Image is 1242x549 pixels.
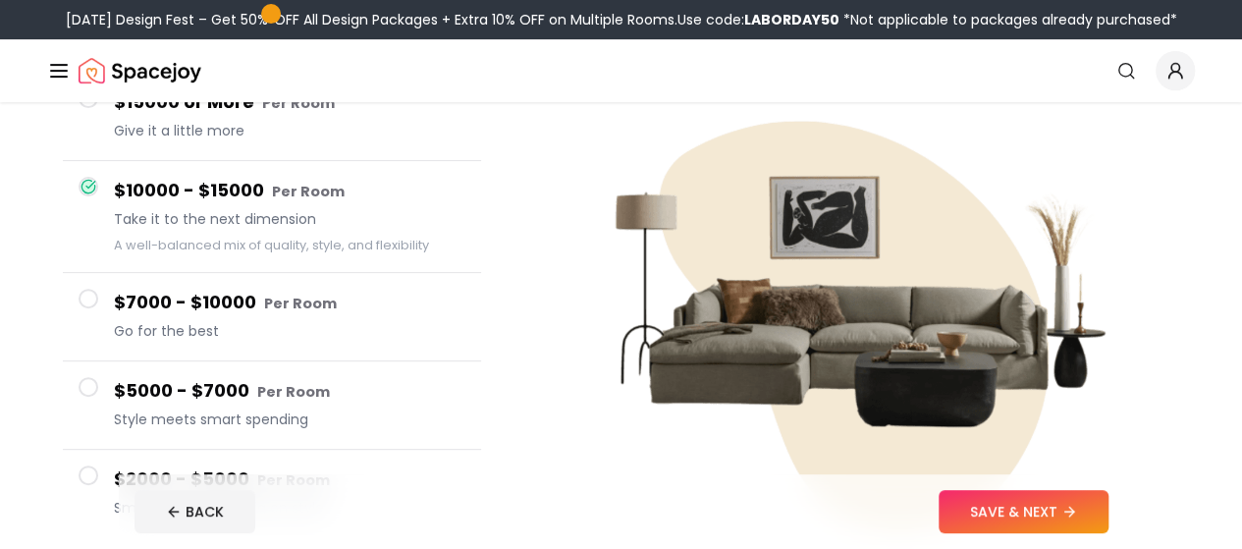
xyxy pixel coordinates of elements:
small: Per Room [257,382,330,402]
h4: $10000 - $15000 [114,177,465,205]
button: $10000 - $15000 Per RoomTake it to the next dimensionA well-balanced mix of quality, style, and f... [63,161,481,273]
span: Style meets smart spending [114,410,465,429]
button: $7000 - $10000 Per RoomGo for the best [63,273,481,361]
span: Give it a little more [114,121,465,140]
span: Use code: [677,10,839,29]
small: A well-balanced mix of quality, style, and flexibility [114,237,429,253]
span: Take it to the next dimension [114,209,465,229]
img: Spacejoy Logo [79,51,201,90]
small: Per Room [264,294,337,313]
nav: Global [47,39,1195,102]
button: $2000 - $5000 Per RoomSmall on numbers, big on style [63,450,481,537]
small: Per Room [257,470,330,490]
button: SAVE & NEXT [939,490,1108,533]
span: *Not applicable to packages already purchased* [839,10,1177,29]
h4: $15000 or More [114,88,465,117]
h4: $7000 - $10000 [114,289,465,317]
a: Spacejoy [79,51,201,90]
h4: $5000 - $7000 [114,377,465,406]
span: Go for the best [114,321,465,341]
button: $5000 - $7000 Per RoomStyle meets smart spending [63,361,481,450]
button: $15000 or More Per RoomGive it a little more [63,73,481,161]
div: [DATE] Design Fest – Get 50% OFF All Design Packages + Extra 10% OFF on Multiple Rooms. [66,10,1177,29]
small: Per Room [272,182,345,201]
small: Per Room [262,93,335,113]
span: Small on numbers, big on style [114,498,465,518]
button: BACK [135,490,255,533]
h4: $2000 - $5000 [114,466,465,494]
b: LABORDAY50 [744,10,839,29]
